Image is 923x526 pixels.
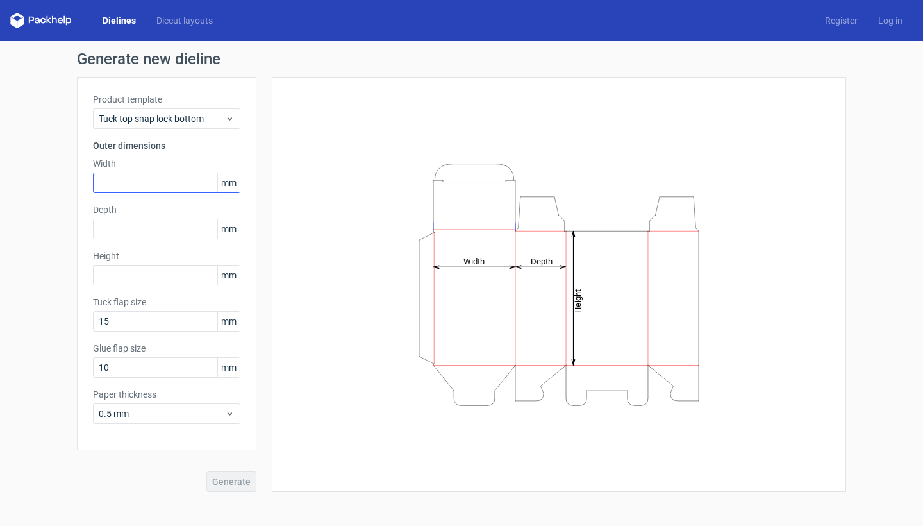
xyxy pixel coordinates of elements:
label: Product template [93,93,240,106]
span: 0.5 mm [99,407,225,420]
label: Depth [93,203,240,216]
span: mm [217,266,240,285]
span: mm [217,219,240,239]
span: mm [217,312,240,331]
tspan: Depth [531,256,553,266]
label: Width [93,157,240,170]
a: Diecut layouts [146,14,223,27]
label: Height [93,250,240,262]
label: Tuck flap size [93,296,240,309]
span: Tuck top snap lock bottom [99,112,225,125]
h3: Outer dimensions [93,139,240,152]
a: Register [815,14,868,27]
label: Glue flap size [93,342,240,355]
span: mm [217,358,240,377]
span: mm [217,173,240,192]
a: Log in [868,14,913,27]
a: Dielines [92,14,146,27]
h1: Generate new dieline [77,51,846,67]
label: Paper thickness [93,388,240,401]
tspan: Width [463,256,485,266]
tspan: Height [573,289,583,312]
